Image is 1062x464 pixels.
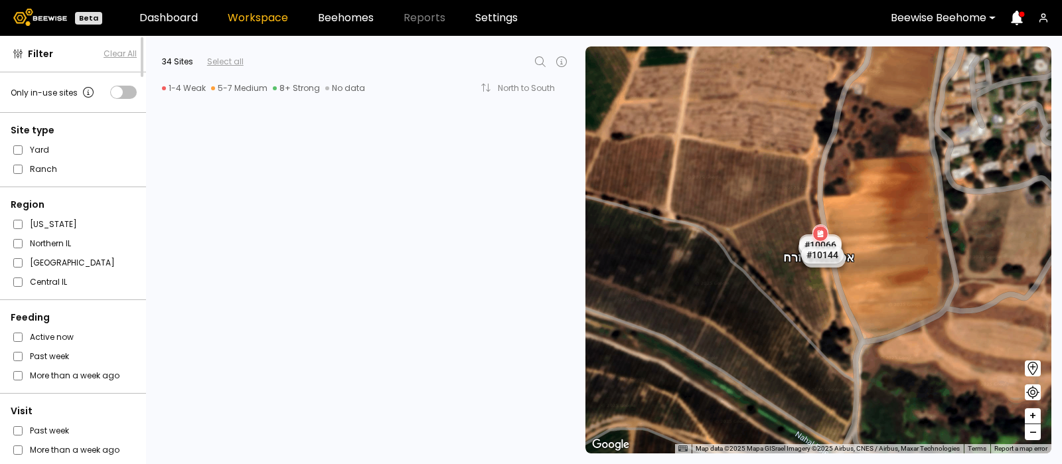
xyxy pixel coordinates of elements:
label: Yard [30,143,49,157]
span: – [1029,424,1037,441]
div: אפרסמון מזרח [783,236,854,264]
label: Past week [30,424,69,437]
a: Beehomes [318,13,374,23]
button: Clear All [104,48,137,60]
label: [US_STATE] [30,217,77,231]
label: Northern IL [30,236,71,250]
div: 8+ Strong [273,83,320,94]
div: 1-4 Weak [162,83,206,94]
div: Select all [207,56,244,68]
div: Feeding [11,311,137,325]
div: Visit [11,404,137,418]
div: # 10228 [803,250,846,268]
a: Dashboard [139,13,198,23]
div: No data [325,83,365,94]
a: Terms (opens in new tab) [968,445,986,452]
button: Keyboard shortcuts [678,444,688,453]
a: Report a map error [994,445,1047,452]
button: + [1025,408,1041,424]
div: 34 Sites [162,56,193,68]
a: Settings [475,13,518,23]
label: [GEOGRAPHIC_DATA] [30,256,115,270]
div: 5-7 Medium [211,83,267,94]
div: # 10144 [801,246,844,264]
label: More than a week ago [30,368,119,382]
span: Reports [404,13,445,23]
a: Workspace [228,13,288,23]
span: Map data ©2025 Mapa GISrael Imagery ©2025 Airbus, CNES / Airbus, Maxar Technologies [696,445,960,452]
div: # 10066 [799,236,842,253]
span: + [1029,408,1037,424]
label: More than a week ago [30,443,119,457]
div: North to South [498,84,564,92]
label: Past week [30,349,69,363]
label: Active now [30,330,74,344]
div: Site type [11,123,137,137]
button: – [1025,424,1041,440]
span: Filter [28,47,53,61]
label: Ranch [30,162,57,176]
img: Beewise logo [13,9,67,26]
div: Region [11,198,137,212]
div: Only in-use sites [11,84,96,100]
a: Open this area in Google Maps (opens a new window) [589,436,633,453]
div: Beta [75,12,102,25]
label: Central IL [30,275,67,289]
img: Google [589,436,633,453]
